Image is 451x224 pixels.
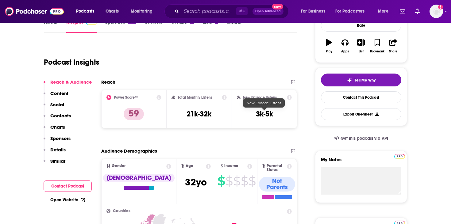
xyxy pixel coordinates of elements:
[243,95,277,100] h2: New Episode Listens
[359,50,364,53] div: List
[106,7,119,16] span: Charts
[297,6,333,16] button: open menu
[50,79,92,85] p: Reach & Audience
[430,5,443,18] span: Logged in as derettb
[353,35,369,57] button: List
[354,78,376,83] span: Tell Me Why
[341,136,388,141] span: Get this podcast via API
[101,79,115,85] h2: Reach
[321,19,401,32] div: Rate
[321,157,401,167] label: My Notes
[44,79,92,90] button: Reach & Audience
[218,176,225,186] span: $
[321,35,337,57] button: Play
[233,176,240,186] span: $
[44,158,65,169] button: Similar
[413,6,422,17] a: Show notifications dropdown
[50,113,71,119] p: Contacts
[225,176,233,186] span: $
[241,176,248,186] span: $
[326,50,332,53] div: Play
[321,91,401,103] a: Contact This Podcast
[259,177,295,192] div: Not Parents
[389,50,397,53] div: Share
[347,78,352,83] img: tell me why sparkle
[126,6,160,16] button: open menu
[369,35,385,57] button: Bookmark
[186,164,193,168] span: Age
[321,108,401,120] button: Export One-Sheet
[256,109,273,119] h3: 3k-5k
[430,5,443,18] button: Show profile menu
[44,124,65,135] button: Charts
[113,209,130,213] span: Countries
[335,7,365,16] span: For Podcasters
[50,147,66,153] p: Details
[178,95,212,100] h2: Total Monthly Listens
[272,4,283,9] span: New
[374,6,396,16] button: open menu
[124,108,144,120] p: 59
[236,7,248,15] span: ⌘ K
[187,109,211,119] h3: 21k-32k
[321,74,401,86] button: tell me why sparkleTell Me Why
[131,7,152,16] span: Monitoring
[50,158,65,164] p: Similar
[181,6,236,16] input: Search podcasts, credits, & more...
[44,147,66,158] button: Details
[44,113,71,124] button: Contacts
[50,135,71,141] p: Sponsors
[227,19,242,33] a: Similar
[397,6,408,17] a: Show notifications dropdown
[5,6,64,17] img: Podchaser - Follow, Share and Rate Podcasts
[252,8,283,15] button: Open AdvancedNew
[337,35,353,57] button: Apps
[145,19,162,33] a: Reviews
[301,7,325,16] span: For Business
[112,164,125,168] span: Gender
[44,58,99,67] h1: Podcast Insights
[438,5,443,9] svg: Add a profile image
[171,19,194,33] a: Credits4
[101,148,157,154] h2: Audience Demographics
[341,50,349,53] div: Apps
[44,180,92,192] button: Contact Podcast
[370,50,384,53] div: Bookmark
[102,6,122,16] a: Charts
[50,102,64,108] p: Social
[203,19,218,33] a: Lists1
[44,102,64,113] button: Social
[385,35,401,57] button: Share
[44,135,71,147] button: Sponsors
[267,164,286,172] span: Parental Status
[76,7,94,16] span: Podcasts
[50,90,68,96] p: Content
[114,95,138,100] h2: Power Score™
[247,101,281,105] span: New Episode Listens
[50,124,65,130] p: Charts
[394,154,405,159] img: Podchaser Pro
[66,19,97,33] a: InsightsPodchaser Pro
[430,5,443,18] img: User Profile
[224,164,238,168] span: Income
[331,6,374,16] button: open menu
[44,19,58,33] a: About
[394,153,405,159] a: Pro website
[329,131,393,146] a: Get this podcast via API
[255,10,281,13] span: Open Advanced
[44,90,68,102] button: Content
[378,7,388,16] span: More
[105,19,136,33] a: Episodes246
[50,197,85,203] a: Open Website
[249,176,256,186] span: $
[170,4,295,18] div: Search podcasts, credits, & more...
[72,6,102,16] button: open menu
[185,176,207,188] span: 32 yo
[103,174,175,182] div: [DEMOGRAPHIC_DATA]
